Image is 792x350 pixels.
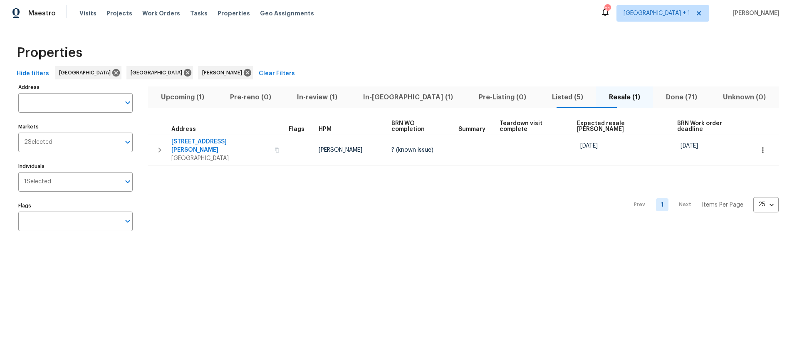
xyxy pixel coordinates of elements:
button: Open [122,97,134,108]
span: Expected resale [PERSON_NAME] [577,121,663,132]
span: [PERSON_NAME] [202,69,245,77]
span: HPM [319,126,332,132]
span: [GEOGRAPHIC_DATA] [171,154,270,163]
span: Unknown (0) [715,91,774,103]
div: [GEOGRAPHIC_DATA] [126,66,193,79]
span: Tasks [190,10,208,16]
span: Projects [106,9,132,17]
span: 1 Selected [24,178,51,185]
span: BRN Work order deadline [677,121,740,132]
button: Open [122,176,134,187]
label: Flags [18,203,133,208]
span: Properties [218,9,250,17]
span: [PERSON_NAME] [729,9,780,17]
span: 2 Selected [24,139,52,146]
span: [STREET_ADDRESS][PERSON_NAME] [171,138,270,154]
span: Flags [289,126,304,132]
label: Individuals [18,164,133,169]
span: Geo Assignments [260,9,314,17]
a: Goto page 1 [656,198,668,211]
span: [GEOGRAPHIC_DATA] + 1 [624,9,690,17]
span: Summary [458,126,485,132]
div: [GEOGRAPHIC_DATA] [55,66,121,79]
span: [GEOGRAPHIC_DATA] [59,69,114,77]
span: Visits [79,9,97,17]
div: 21 [604,5,610,13]
span: BRN WO completion [391,121,444,132]
span: [PERSON_NAME] [319,147,362,153]
button: Hide filters [13,66,52,81]
span: Clear Filters [259,69,295,79]
label: Address [18,85,133,90]
span: Maestro [28,9,56,17]
span: Work Orders [142,9,180,17]
span: In-[GEOGRAPHIC_DATA] (1) [355,91,461,103]
button: Clear Filters [255,66,298,81]
div: [PERSON_NAME] [198,66,253,79]
p: Items Per Page [702,201,743,209]
span: [DATE] [580,143,598,149]
button: Open [122,136,134,148]
span: Pre-Listing (0) [471,91,534,103]
span: Hide filters [17,69,49,79]
span: Properties [17,49,82,57]
span: Done (71) [658,91,705,103]
button: Open [122,215,134,227]
div: 25 [753,194,779,215]
nav: Pagination Navigation [626,170,779,239]
span: Address [171,126,196,132]
span: Listed (5) [544,91,591,103]
span: [DATE] [681,143,698,149]
span: Pre-reno (0) [222,91,279,103]
span: Teardown visit complete [500,121,563,132]
label: Markets [18,124,133,129]
span: [GEOGRAPHIC_DATA] [131,69,186,77]
span: Resale (1) [601,91,648,103]
span: In-review (1) [289,91,345,103]
span: ? (known issue) [391,147,433,153]
span: Upcoming (1) [153,91,212,103]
